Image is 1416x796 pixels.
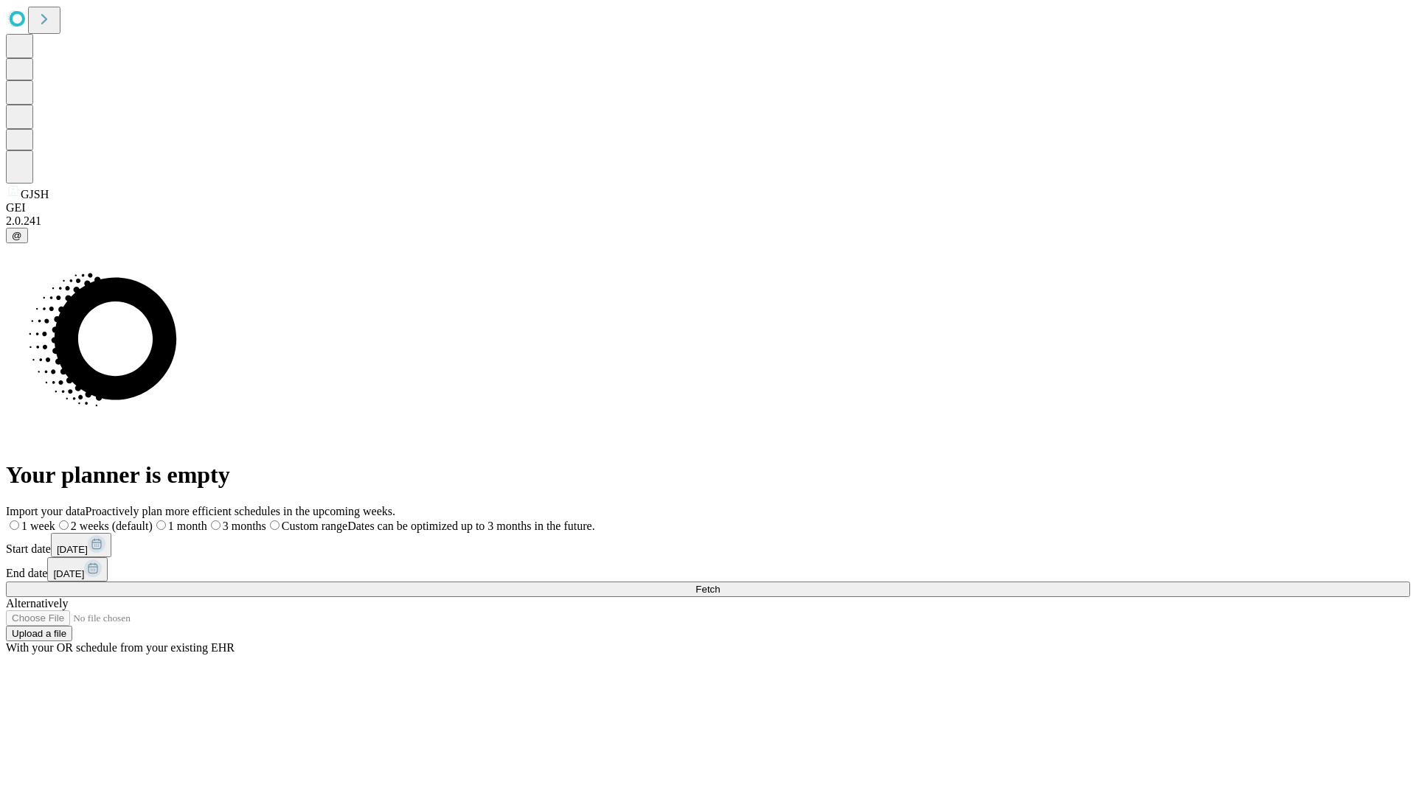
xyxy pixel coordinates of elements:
input: Custom rangeDates can be optimized up to 3 months in the future. [270,520,280,530]
input: 2 weeks (default) [59,520,69,530]
span: GJSH [21,188,49,200]
div: End date [6,557,1410,582]
span: Alternatively [6,597,68,610]
h1: Your planner is empty [6,461,1410,489]
span: Dates can be optimized up to 3 months in the future. [347,520,594,532]
input: 1 week [10,520,19,530]
input: 3 months [211,520,221,530]
span: Fetch [695,584,720,595]
span: 3 months [223,520,266,532]
button: @ [6,228,28,243]
div: GEI [6,201,1410,214]
span: 1 week [21,520,55,532]
button: Fetch [6,582,1410,597]
button: [DATE] [47,557,108,582]
span: Custom range [282,520,347,532]
div: Start date [6,533,1410,557]
span: [DATE] [57,544,88,555]
span: 1 month [168,520,207,532]
span: Proactively plan more efficient schedules in the upcoming weeks. [86,505,395,517]
button: [DATE] [51,533,111,557]
input: 1 month [156,520,166,530]
div: 2.0.241 [6,214,1410,228]
span: Import your data [6,505,86,517]
span: With your OR schedule from your existing EHR [6,641,235,654]
span: @ [12,230,22,241]
button: Upload a file [6,626,72,641]
span: [DATE] [53,568,84,579]
span: 2 weeks (default) [71,520,153,532]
